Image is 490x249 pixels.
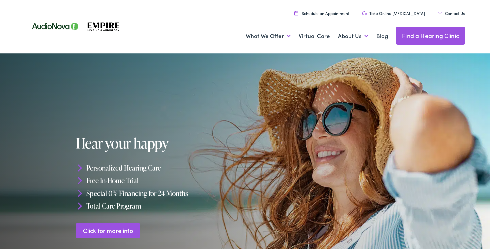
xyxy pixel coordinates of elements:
a: Virtual Care [299,24,330,48]
img: utility icon [438,12,442,15]
li: Free In-Home Trial [76,174,248,187]
a: What We Offer [246,24,291,48]
a: Take Online [MEDICAL_DATA] [362,10,425,16]
li: Total Care Program [76,199,248,212]
img: utility icon [294,11,298,15]
h1: Hear your happy [76,136,248,151]
a: Schedule an Appointment [294,10,349,16]
a: Find a Hearing Clinic [396,27,465,45]
a: Blog [376,24,388,48]
a: Click for more info [76,223,140,238]
li: Personalized Hearing Care [76,162,248,174]
a: About Us [338,24,368,48]
img: utility icon [362,11,367,15]
a: Contact Us [438,10,465,16]
li: Special 0% Financing for 24 Months [76,187,248,200]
